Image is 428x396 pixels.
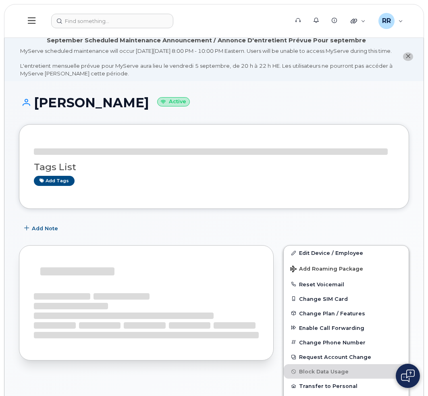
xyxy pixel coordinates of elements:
[284,246,409,260] a: Edit Device / Employee
[157,97,190,106] small: Active
[32,225,58,232] span: Add Note
[401,369,415,382] img: Open chat
[284,260,409,277] button: Add Roaming Package
[34,176,75,186] a: Add tags
[284,350,409,364] button: Request Account Change
[284,277,409,292] button: Reset Voicemail
[19,221,65,236] button: Add Note
[34,162,394,172] h3: Tags List
[284,379,409,393] button: Transfer to Personal
[47,36,366,45] div: September Scheduled Maintenance Announcement / Annonce D'entretient Prévue Pour septembre
[19,96,409,110] h1: [PERSON_NAME]
[403,52,413,61] button: close notification
[284,292,409,306] button: Change SIM Card
[20,47,393,77] div: MyServe scheduled maintenance will occur [DATE][DATE] 8:00 PM - 10:00 PM Eastern. Users will be u...
[290,266,363,273] span: Add Roaming Package
[284,306,409,321] button: Change Plan / Features
[284,321,409,335] button: Enable Call Forwarding
[299,325,364,331] span: Enable Call Forwarding
[284,335,409,350] button: Change Phone Number
[284,364,409,379] button: Block Data Usage
[299,310,365,316] span: Change Plan / Features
